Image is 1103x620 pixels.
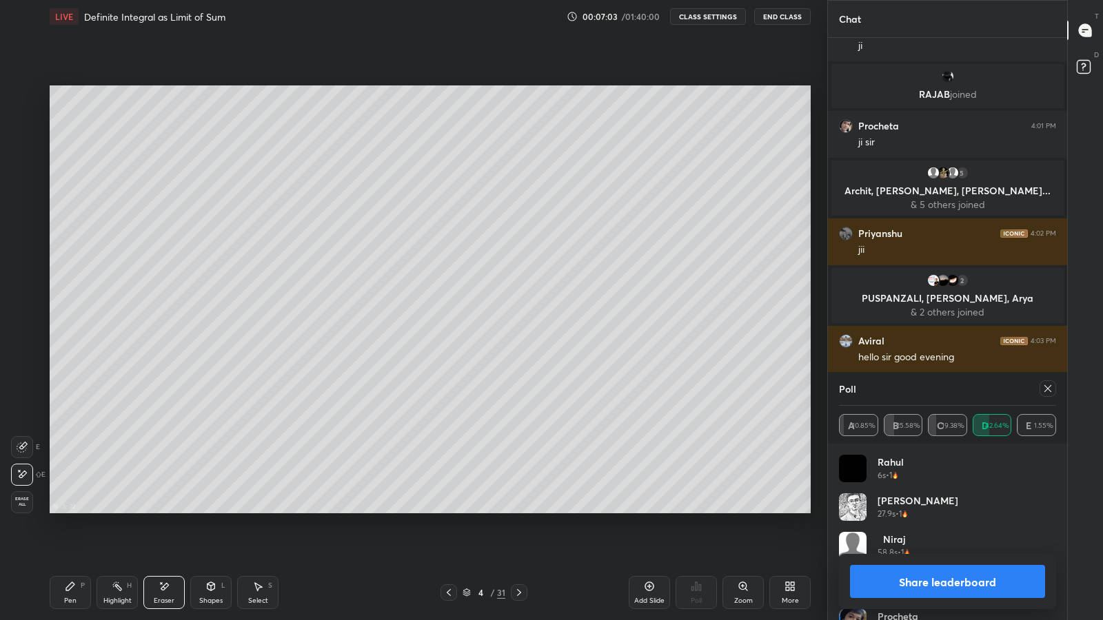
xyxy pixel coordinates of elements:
[927,273,940,287] img: 3b57d0037cb24d1985db95373a443b6d.jpg
[64,597,77,604] div: Pen
[12,497,32,506] span: Erase all
[840,307,1055,318] p: & 2 others joined
[221,582,225,589] div: L
[898,546,901,559] h5: •
[127,582,132,589] div: H
[1000,229,1028,238] img: iconic-dark.1390631f.png
[84,10,225,23] h4: Definite Integral as Limit of Sum
[889,469,892,482] h5: 1
[878,508,895,520] h5: 27.9s
[828,1,872,37] p: Chat
[946,273,960,287] img: 5ebeb11e169b40a5819624613fe2445a.jpg
[878,546,898,559] h5: 58.8s
[839,334,853,348] img: b6f6ea1e78f64d289370e0bf7ded7398.jpg
[858,39,1056,53] div: ji
[1031,229,1056,238] div: 4:02 PM
[828,38,1067,515] div: grid
[782,597,799,604] div: More
[840,293,1055,304] p: PUSPANZALI, [PERSON_NAME], Arya
[1000,337,1028,345] img: iconic-dark.1390631f.png
[878,532,910,546] h4: Niraj
[878,469,886,482] h5: 6s
[839,119,853,133] img: dde649ff8dd647b7a6876e6404af748d.jpg
[199,597,223,604] div: Shapes
[950,87,977,101] span: joined
[670,8,746,25] button: CLASS SETTINGS
[904,549,910,556] img: streak-poll-icon.44701ccd.svg
[858,227,902,240] h6: Priyanshu
[858,335,884,347] h6: Aviral
[11,464,45,486] div: E
[839,493,867,521] img: 92b2c6d2dc4b413fa634c7eff20a9318.jpg
[936,166,950,180] img: 7e4302cba4f44bea97c25c490e9148fa.jpg
[858,351,1056,364] div: hello sir good evening
[946,166,960,180] img: default.png
[50,8,79,25] div: LIVE
[886,469,889,482] h5: •
[840,89,1055,100] p: RAJAB
[103,597,132,604] div: Highlight
[901,546,904,559] h5: 1
[941,70,955,83] img: 4cbada3749c84fdfbd9ffd3bbcd5336c.jpg
[895,508,899,520] h5: •
[955,273,969,287] div: 2
[1031,122,1056,130] div: 4:01 PM
[497,586,505,599] div: 31
[927,166,940,180] img: default.png
[1031,337,1056,345] div: 4:03 PM
[839,455,867,482] img: fc3be9a9b4de404091782e82d36e0b76.jpg
[840,199,1055,210] p: & 5 others joined
[839,382,856,396] h4: Poll
[902,510,908,517] img: streak-poll-icon.44701ccd.svg
[858,243,1056,257] div: jii
[11,436,40,458] div: E
[81,582,85,589] div: P
[1094,50,1099,60] p: D
[474,588,487,597] div: 4
[840,185,1055,196] p: Archit, [PERSON_NAME], [PERSON_NAME]...
[955,166,969,180] div: 5
[936,273,950,287] img: 97f1fd0408d54706b7e7f9d48d314547.jpg
[839,455,1056,620] div: grid
[1095,11,1099,21] p: T
[858,136,1056,149] div: ji sir
[850,565,1045,598] button: Share leaderboard
[878,455,904,469] h4: Rahul
[899,508,902,520] h5: 1
[858,120,899,132] h6: Procheta
[490,588,494,597] div: /
[268,582,272,589] div: S
[892,472,898,479] img: streak-poll-icon.44701ccd.svg
[154,597,174,604] div: Eraser
[248,597,268,604] div: Select
[754,8,811,25] button: End Class
[839,532,867,559] img: default.png
[734,597,753,604] div: Zoom
[634,597,665,604] div: Add Slide
[839,227,853,240] img: a808b201950244eca8d7cd3910859020.jpg
[878,493,958,508] h4: [PERSON_NAME]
